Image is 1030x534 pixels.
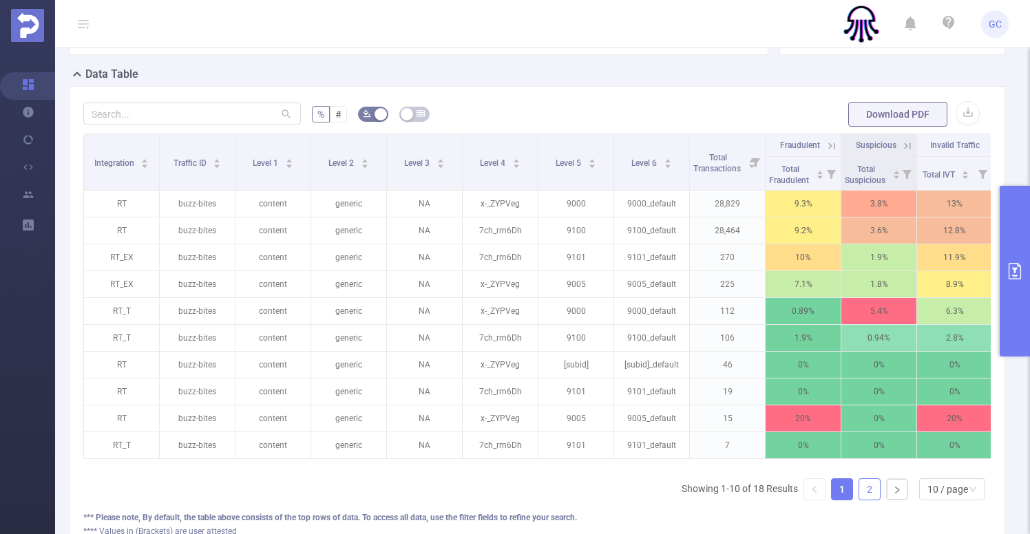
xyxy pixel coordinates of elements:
p: generic [311,352,386,378]
p: 0% [841,405,916,431]
p: generic [311,271,386,297]
p: 7ch_rm6Dh [463,325,538,351]
i: icon: bg-colors [363,109,371,118]
li: 1 [831,478,853,500]
p: 9101_default [614,378,689,405]
p: 0% [841,352,916,378]
li: Showing 1-10 of 18 Results [682,478,798,500]
p: 3.6% [841,217,916,244]
p: 15 [690,405,765,431]
span: % [317,109,324,120]
p: 1.8% [841,271,916,297]
div: Sort [437,157,445,165]
p: buzz-bites [160,325,235,351]
span: Total Transactions [693,153,743,173]
p: 2.8% [917,325,992,351]
p: 9000 [538,191,613,217]
i: icon: caret-down [664,162,671,167]
span: Integration [94,158,136,168]
p: 7 [690,432,765,458]
p: 9005_default [614,405,689,431]
input: Search... [83,103,301,125]
i: Filter menu [821,157,841,190]
p: 12.8% [917,217,992,244]
p: 46 [690,352,765,378]
p: buzz-bites [160,352,235,378]
p: 9000_default [614,298,689,324]
i: icon: caret-down [962,173,969,178]
p: buzz-bites [160,191,235,217]
p: buzz-bites [160,244,235,270]
div: Sort [213,157,221,165]
p: RT_T [84,325,159,351]
p: buzz-bites [160,378,235,405]
p: 9101 [538,244,613,270]
p: generic [311,405,386,431]
p: RT [84,217,159,244]
p: 5.4% [841,298,916,324]
p: 0% [766,432,841,458]
p: [subid]_default [614,352,689,378]
i: icon: caret-down [892,173,900,178]
p: 1.9% [841,244,916,270]
p: 28,829 [690,191,765,217]
p: 20% [766,405,841,431]
p: 9.2% [766,217,841,244]
p: RT_T [84,298,159,324]
p: generic [311,325,386,351]
p: content [235,352,311,378]
p: content [235,325,311,351]
p: generic [311,378,386,405]
p: 0% [766,378,841,405]
div: Sort [961,169,969,177]
p: 9101 [538,378,613,405]
p: 9100 [538,325,613,351]
i: icon: caret-up [141,157,149,161]
p: NA [387,378,462,405]
i: icon: caret-up [285,157,293,161]
p: 0% [841,432,916,458]
p: generic [311,217,386,244]
span: Level 2 [328,158,356,168]
p: 112 [690,298,765,324]
p: 1.9% [766,325,841,351]
p: NA [387,325,462,351]
p: 13% [917,191,992,217]
p: 7.1% [766,271,841,297]
p: 11.9% [917,244,992,270]
span: Total Fraudulent [769,164,811,185]
p: buzz-bites [160,405,235,431]
span: Traffic ID [174,158,209,168]
p: RT [84,405,159,431]
p: 0% [766,352,841,378]
p: content [235,191,311,217]
p: 7ch_rm6Dh [463,378,538,405]
i: icon: caret-down [816,173,823,178]
div: Sort [664,157,672,165]
p: content [235,432,311,458]
p: 3.8% [841,191,916,217]
p: 106 [690,325,765,351]
h2: Data Table [85,66,138,83]
span: Level 3 [404,158,432,168]
a: 1 [832,479,852,500]
i: icon: caret-up [588,157,596,161]
p: 270 [690,244,765,270]
i: Filter menu [897,157,916,190]
i: icon: down [969,485,977,495]
p: generic [311,244,386,270]
div: Sort [816,169,824,177]
p: RT_T [84,432,159,458]
p: 10% [766,244,841,270]
div: Sort [361,157,369,165]
i: icon: caret-down [512,162,520,167]
p: NA [387,298,462,324]
p: 8.9% [917,271,992,297]
p: [subid] [538,352,613,378]
p: x-_ZYPVeg [463,352,538,378]
i: icon: caret-up [816,169,823,173]
p: 0% [917,432,992,458]
p: buzz-bites [160,298,235,324]
p: 9101_default [614,244,689,270]
p: x-_ZYPVeg [463,271,538,297]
